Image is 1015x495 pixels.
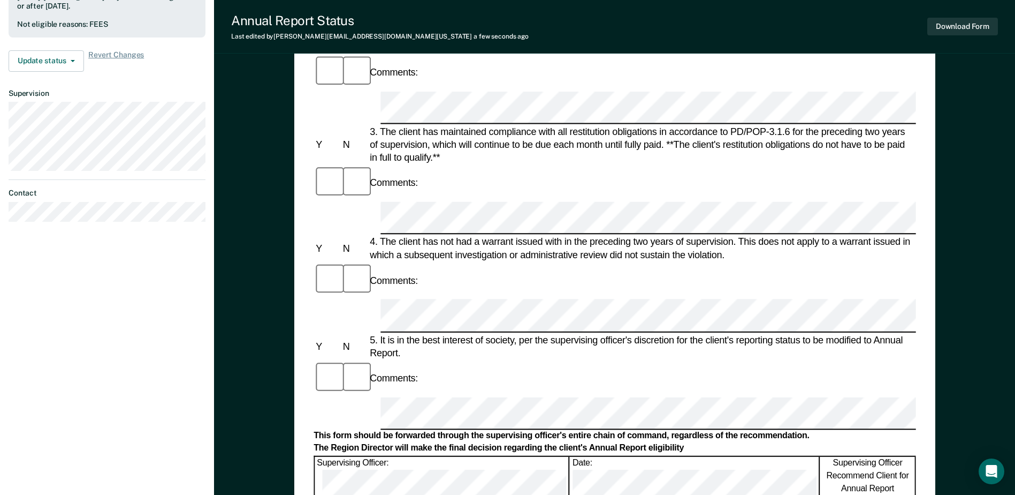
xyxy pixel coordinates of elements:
div: Open Intercom Messenger [979,459,1004,484]
div: Y [314,340,340,352]
dt: Supervision [9,89,205,98]
div: 3. The client has maintained compliance with all restitution obligations in accordance to PD/POP-... [368,125,916,164]
div: This form should be forwarded through the supervising officer's entire chain of command, regardle... [314,431,915,442]
div: Comments: [368,66,420,79]
div: Comments: [368,176,420,189]
button: Download Form [927,18,998,35]
div: Y [314,242,340,255]
div: N [340,138,367,151]
div: 4. The client has not had a warrant issued with in the preceding two years of supervision. This d... [368,236,916,261]
div: 5. It is in the best interest of society, per the supervising officer's discretion for the client... [368,333,916,359]
div: Comments: [368,372,420,385]
button: Update status [9,50,84,72]
span: a few seconds ago [474,33,529,40]
span: Revert Changes [88,50,144,72]
div: Comments: [368,274,420,287]
div: The Region Director will make the final decision regarding the client's Annual Report eligibility [314,443,915,454]
div: Y [314,138,340,151]
div: Annual Report Status [231,13,529,28]
div: Not eligible reasons: FEES [17,20,197,29]
dt: Contact [9,189,205,198]
div: N [340,340,367,352]
div: Last edited by [PERSON_NAME][EMAIL_ADDRESS][DOMAIN_NAME][US_STATE] [231,33,529,40]
div: N [340,242,367,255]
